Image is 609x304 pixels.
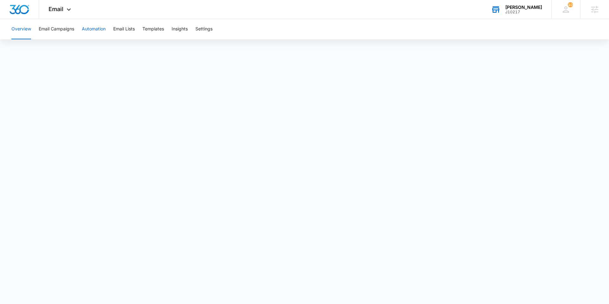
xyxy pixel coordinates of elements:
button: Templates [142,19,164,39]
button: Settings [195,19,213,39]
div: notifications count [568,2,573,7]
span: Email [49,6,63,12]
button: Email Lists [113,19,135,39]
span: 10 [568,2,573,7]
button: Insights [172,19,188,39]
button: Email Campaigns [39,19,74,39]
div: account id [505,10,542,14]
button: Automation [82,19,106,39]
div: account name [505,5,542,10]
button: Overview [11,19,31,39]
